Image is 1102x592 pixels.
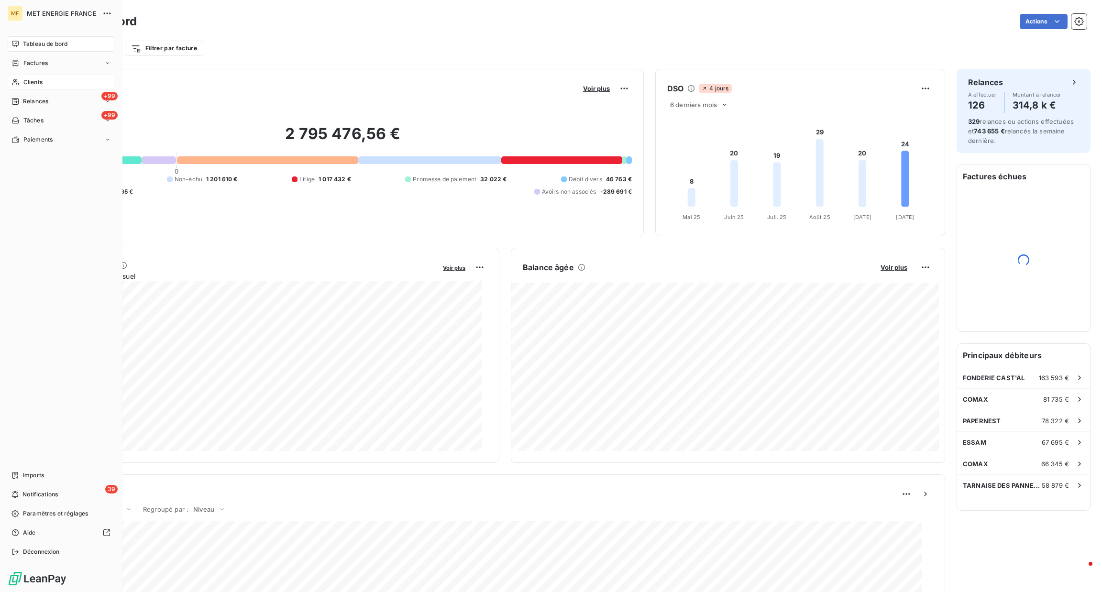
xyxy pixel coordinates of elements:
span: Tâches [23,116,44,125]
span: +99 [101,92,118,100]
span: 67 695 € [1042,439,1069,446]
span: Regroupé par : [143,505,188,513]
h6: Principaux débiteurs [957,344,1090,367]
span: 58 879 € [1042,482,1069,489]
span: ESSAM [963,439,986,446]
span: Clients [23,78,43,87]
span: 1 017 432 € [319,175,351,184]
span: +99 [101,111,118,120]
span: Voir plus [881,263,907,271]
tspan: Juin 25 [724,214,744,220]
span: FONDERIE CAST'AL [963,374,1025,382]
span: Avoirs non associés [542,187,596,196]
span: Paramètres et réglages [23,509,88,518]
span: -289 691 € [600,187,632,196]
span: 329 [968,118,980,125]
span: PAPERNEST [963,417,1001,425]
span: Relances [23,97,48,106]
tspan: Juil. 25 [767,214,786,220]
span: 81 735 € [1043,395,1069,403]
span: 163 593 € [1039,374,1069,382]
span: 78 322 € [1042,417,1069,425]
a: Aide [8,525,114,540]
span: Aide [23,528,36,537]
div: ME [8,6,23,21]
button: Filtrer par facture [125,41,203,56]
span: Voir plus [583,85,610,92]
span: Tableau de bord [23,40,67,48]
span: MET ENERGIE FRANCE [27,10,97,17]
img: Logo LeanPay [8,571,67,586]
h6: Balance âgée [523,262,574,273]
span: Chiffre d'affaires mensuel [54,271,436,281]
span: Promesse de paiement [413,175,476,184]
span: TARNAISE DES PANNEAUX SAS [963,482,1042,489]
span: Montant à relancer [1013,92,1061,98]
tspan: Août 25 [809,214,830,220]
span: 46 763 € [606,175,632,184]
span: 66 345 € [1041,460,1069,468]
h2: 2 795 476,56 € [54,124,632,153]
span: Factures [23,59,48,67]
tspan: Mai 25 [683,214,700,220]
span: 6 derniers mois [670,101,717,109]
span: 39 [105,485,118,493]
span: 4 jours [699,84,731,93]
span: COMAX [963,395,988,403]
span: Non-échu [175,175,202,184]
span: Paiements [23,135,53,144]
span: 32 022 € [480,175,507,184]
span: Imports [23,471,44,480]
h6: Factures échues [957,165,1090,188]
button: Actions [1020,14,1068,29]
button: Voir plus [580,84,613,93]
h4: 314,8 k € [1013,98,1061,113]
span: Niveau [193,505,214,513]
button: Voir plus [440,263,468,272]
span: 0 [175,167,178,175]
h4: 126 [968,98,997,113]
span: Débit divers [569,175,602,184]
h6: DSO [667,83,683,94]
iframe: Intercom live chat [1069,559,1092,582]
span: COMAX [963,460,988,468]
span: Litige [299,175,315,184]
span: Notifications [22,490,58,499]
span: 743 655 € [974,127,1004,135]
span: Voir plus [443,264,465,271]
h6: Relances [968,77,1003,88]
button: Voir plus [878,263,910,272]
span: À effectuer [968,92,997,98]
span: Déconnexion [23,548,60,556]
tspan: [DATE] [853,214,871,220]
span: relances ou actions effectuées et relancés la semaine dernière. [968,118,1074,144]
span: 1 201 610 € [206,175,238,184]
tspan: [DATE] [896,214,914,220]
